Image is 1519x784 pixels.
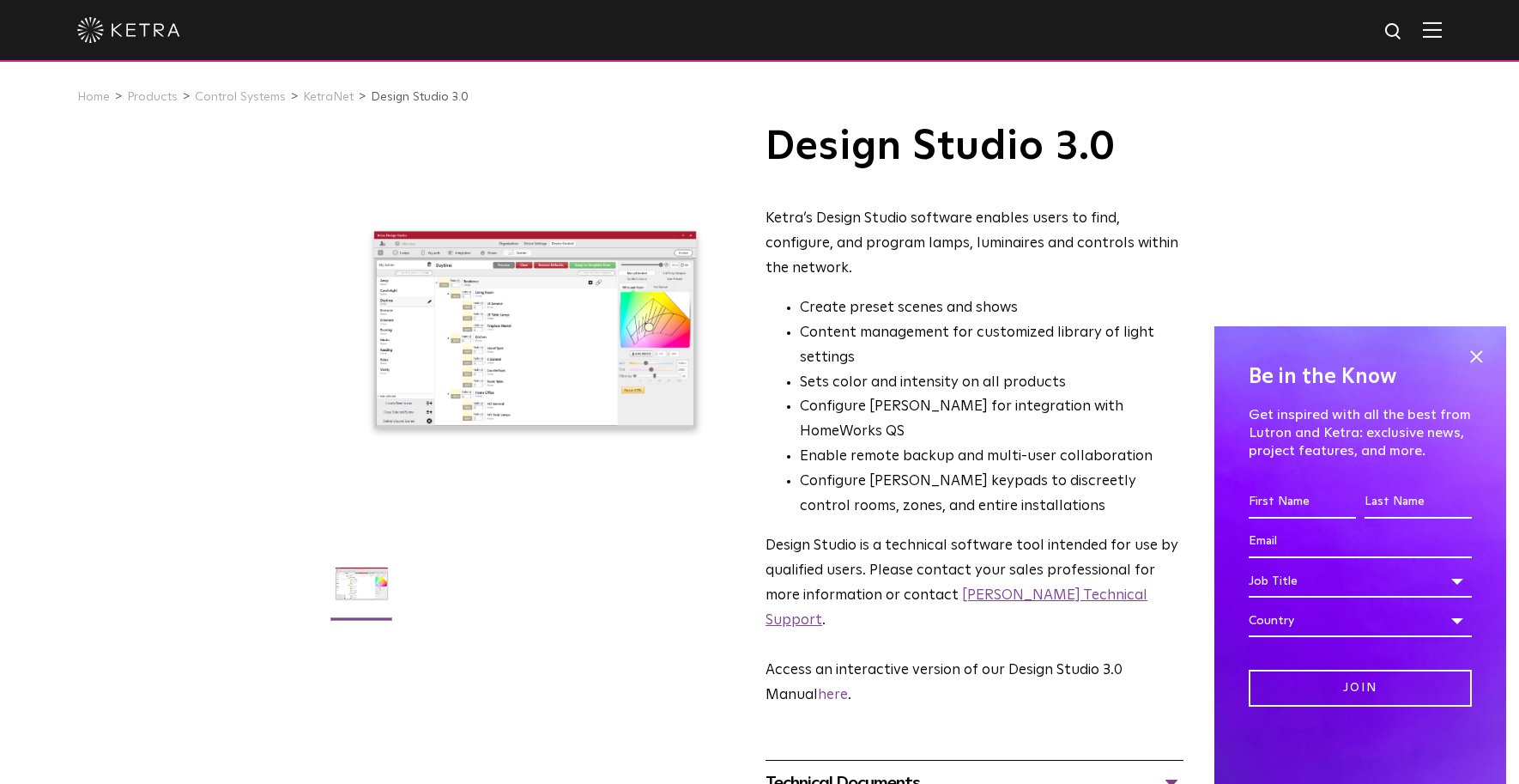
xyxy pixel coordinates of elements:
img: ketra-logo-2019-white [77,17,180,43]
input: Join [1249,670,1472,707]
a: Home [77,91,110,103]
div: Ketra’s Design Studio software enables users to find, configure, and program lamps, luminaires an... [766,207,1183,282]
div: Country [1249,605,1472,637]
a: Products [127,91,178,103]
a: KetraNet [303,91,354,103]
img: DS-2.0 [329,550,395,629]
img: search icon [1383,21,1405,43]
p: Access an interactive version of our Design Studio 3.0 Manual . [766,659,1183,708]
div: Job Title [1249,565,1472,598]
li: Sets color and intensity on all products [800,371,1183,396]
li: Content management for customized library of light settings [800,321,1183,371]
input: Email [1249,526,1472,558]
input: First Name [1249,486,1356,519]
a: here [818,688,848,702]
li: Create preset scenes and shows [800,296,1183,321]
a: Control Systems [195,91,286,103]
h4: Be in the Know [1249,361,1472,393]
a: [PERSON_NAME] Technical Support [766,588,1147,628]
li: Configure [PERSON_NAME] for integration with HomeWorks QS [800,395,1183,445]
li: Configure [PERSON_NAME] keypads to discreetly control rooms, zones, and entire installations [800,470,1183,520]
li: Enable remote backup and multi-user collaboration [800,445,1183,470]
p: Get inspired with all the best from Lutron and Ketra: exclusive news, project features, and more. [1249,406,1472,459]
p: Design Studio is a technical software tool intended for use by qualified users. Please contact yo... [766,534,1183,634]
a: Design Studio 3.0 [371,91,469,103]
input: Last Name [1365,486,1472,519]
img: Hamburger%20Nav.svg [1423,21,1442,38]
h1: Design Studio 3.0 [766,125,1183,168]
